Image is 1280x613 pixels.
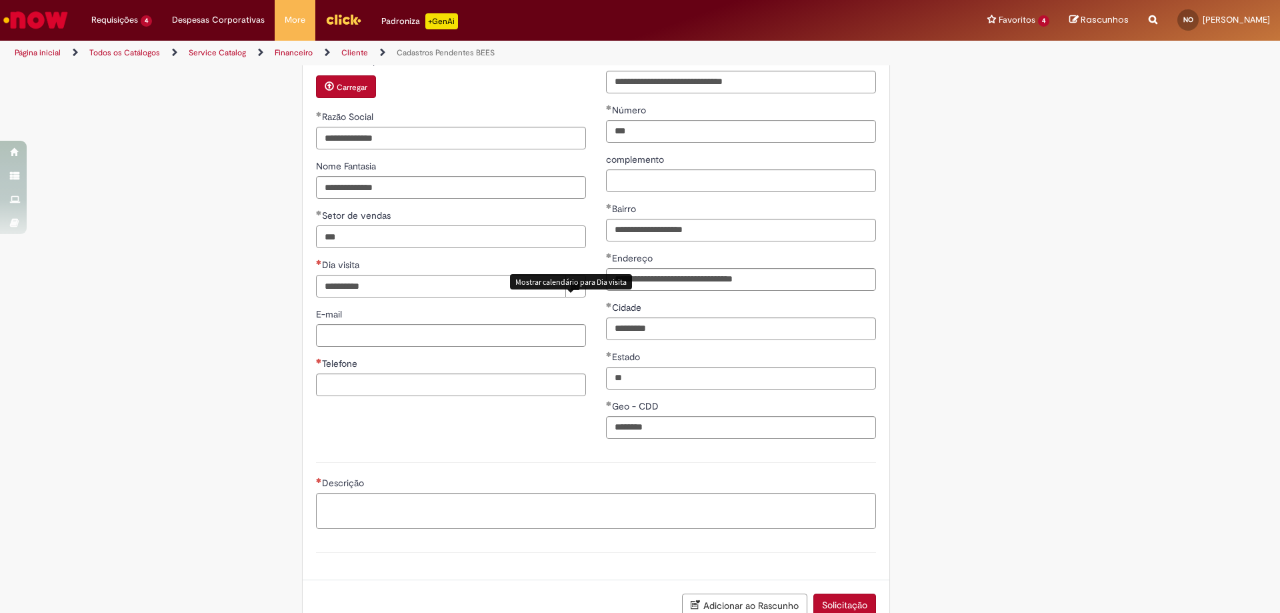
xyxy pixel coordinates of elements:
[606,105,612,110] span: Obrigatório Preenchido
[606,416,876,439] input: Geo - CDD
[316,111,322,117] span: Obrigatório Preenchido
[1081,13,1129,26] span: Rascunhos
[316,358,322,364] span: Necessários
[1203,14,1270,25] span: [PERSON_NAME]
[316,176,586,199] input: Nome Fantasia
[606,367,876,390] input: Estado
[510,274,632,289] div: Mostrar calendário para Dia visita
[606,401,612,406] span: Obrigatório Preenchido
[606,120,876,143] input: Número
[10,41,843,65] ul: Trilhas de página
[1069,14,1129,27] a: Rascunhos
[606,318,876,340] input: Cidade
[316,259,322,265] span: Necessários
[612,55,630,67] span: Rua
[172,13,265,27] span: Despesas Corporativas
[612,203,639,215] span: Bairro
[1038,15,1049,27] span: 4
[316,493,876,529] textarea: Descrição
[189,47,246,58] a: Service Catalog
[381,13,458,29] div: Padroniza
[612,400,661,412] span: Geo - CDD
[322,358,360,370] span: Telefone
[322,209,393,221] span: Setor de vendas
[606,153,667,165] span: complemento
[316,275,566,297] input: Dia visita
[606,219,876,241] input: Bairro
[612,252,655,264] span: Endereço
[322,111,376,123] span: Razão Social
[316,160,379,172] span: Nome Fantasia
[612,104,649,116] span: Número
[285,13,305,27] span: More
[316,210,322,215] span: Obrigatório Preenchido
[275,47,313,58] a: Financeiro
[1,7,70,33] img: ServiceNow
[322,259,362,271] span: Dia visita
[425,13,458,29] p: +GenAi
[606,71,876,93] input: Rua
[612,301,644,314] span: Cidade
[91,13,138,27] span: Requisições
[1183,15,1193,24] span: NO
[999,13,1035,27] span: Favoritos
[316,324,586,347] input: E-mail
[316,374,586,396] input: Telefone
[316,308,345,320] span: E-mail
[337,82,367,93] small: Carregar
[316,127,586,149] input: Razão Social
[89,47,160,58] a: Todos os Catálogos
[606,352,612,357] span: Obrigatório Preenchido
[15,47,61,58] a: Página inicial
[341,47,368,58] a: Cliente
[606,253,612,258] span: Obrigatório Preenchido
[606,203,612,209] span: Obrigatório Preenchido
[606,302,612,308] span: Obrigatório Preenchido
[316,75,376,98] button: Carregar anexo de Anexar comprovante de identidade CPF Required
[325,9,361,29] img: click_logo_yellow_360x200.png
[322,55,491,67] span: Anexar comprovante de identidade CPF
[322,477,367,489] span: Descrição
[397,47,495,58] a: Cadastros Pendentes BEES
[316,225,586,248] input: Setor de vendas
[606,169,876,192] input: complemento
[141,15,152,27] span: 4
[316,478,322,483] span: Necessários
[612,351,643,363] span: Estado
[606,268,876,291] input: Endereço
